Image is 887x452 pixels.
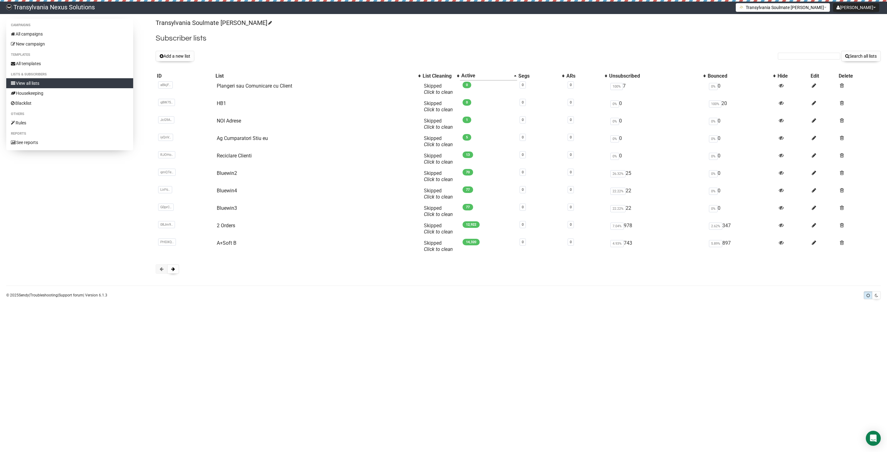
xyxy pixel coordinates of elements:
[460,71,517,80] th: Active: Ascending sort applied, activate to apply a descending sort
[608,220,707,238] td: 978
[866,431,881,446] div: Open Intercom Messenger
[706,185,776,203] td: 0
[217,83,292,89] a: Plangeri sau Comunicare cu Client
[522,188,524,192] a: 0
[776,71,809,80] th: Hide: No sort applied, sorting is disabled
[570,188,572,192] a: 0
[424,118,453,130] span: Skipped
[608,150,707,168] td: 0
[811,73,836,79] div: Edit
[424,124,453,130] a: Click to clean
[610,135,619,142] span: 0%
[610,240,624,247] span: 4.93%
[424,246,453,252] a: Click to clean
[522,135,524,139] a: 0
[6,29,133,39] a: All campaigns
[522,153,524,157] a: 0
[739,5,744,10] img: 1.png
[518,73,559,79] div: Segs
[566,73,601,79] div: ARs
[522,240,524,244] a: 0
[706,80,776,98] td: 0
[463,151,473,158] span: 13
[424,188,453,200] span: Skipped
[839,73,880,79] div: Delete
[570,83,572,87] a: 0
[570,240,572,244] a: 0
[610,100,619,108] span: 0%
[706,203,776,220] td: 0
[217,153,252,159] a: Reciclare Clienti
[6,51,133,59] li: Templates
[6,130,133,137] li: Reports
[158,221,175,228] span: 08Jm9..
[709,83,718,90] span: 0%
[217,135,268,141] a: Ag Cumparatori Stiu eu
[522,83,524,87] a: 0
[565,71,608,80] th: ARs: No sort applied, activate to apply an ascending sort
[158,81,173,89] span: aBkjF..
[217,170,237,176] a: Bluewin2
[30,293,58,297] a: Troubleshooting
[158,169,176,176] span: qmQTe..
[570,100,572,104] a: 0
[424,153,453,165] span: Skipped
[570,205,572,209] a: 0
[158,116,174,123] span: JcG9A..
[424,135,453,147] span: Skipped
[709,240,722,247] span: 5.89%
[463,186,473,193] span: 77
[608,80,707,98] td: 7
[570,223,572,227] a: 0
[809,71,837,80] th: Edit: No sort applied, sorting is disabled
[706,133,776,150] td: 0
[424,229,453,235] a: Click to clean
[463,134,471,141] span: 5
[522,223,524,227] a: 0
[709,118,718,125] span: 0%
[709,153,718,160] span: 0%
[778,73,808,79] div: Hide
[517,71,565,80] th: Segs: No sort applied, activate to apply an ascending sort
[709,135,718,142] span: 0%
[463,239,480,245] span: 14,320
[570,118,572,122] a: 0
[6,71,133,78] li: Lists & subscribers
[706,150,776,168] td: 0
[424,170,453,182] span: Skipped
[424,83,453,95] span: Skipped
[461,73,511,79] div: Active
[522,205,524,209] a: 0
[608,203,707,220] td: 22
[6,118,133,128] a: Rules
[610,188,626,195] span: 22.22%
[608,98,707,115] td: 0
[6,110,133,118] li: Others
[158,238,176,246] span: PHDXQ..
[706,238,776,255] td: 897
[570,135,572,139] a: 0
[421,71,460,80] th: List Cleaning: No sort applied, activate to apply an ascending sort
[424,100,453,113] span: Skipped
[6,88,133,98] a: Housekeeping
[610,170,626,177] span: 26.32%
[709,170,718,177] span: 0%
[217,205,237,211] a: Bluewin3
[424,194,453,200] a: Click to clean
[424,205,453,217] span: Skipped
[423,73,454,79] div: List Cleaning
[463,117,471,123] span: 1
[6,22,133,29] li: Campaigns
[706,115,776,133] td: 0
[706,220,776,238] td: 347
[708,73,770,79] div: Bounced
[59,293,83,297] a: Support forum
[424,159,453,165] a: Click to clean
[424,211,453,217] a: Click to clean
[217,118,241,124] a: NOI Adrese
[841,51,881,61] button: Search all lists
[156,71,214,80] th: ID: No sort applied, sorting is disabled
[158,204,174,211] span: G0prC..
[424,223,453,235] span: Skipped
[157,73,213,79] div: ID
